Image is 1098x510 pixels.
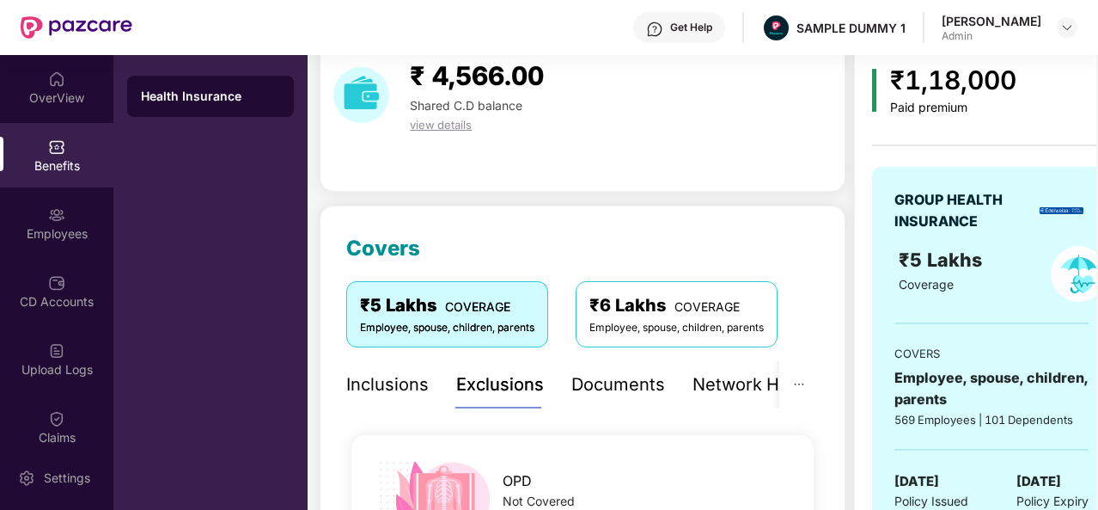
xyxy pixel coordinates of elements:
[942,29,1041,43] div: Admin
[48,410,65,427] img: svg+xml;base64,PHN2ZyBpZD0iQ2xhaW0iIHhtbG5zPSJodHRwOi8vd3d3LnczLm9yZy8yMDAwL3N2ZyIgd2lkdGg9IjIwIi...
[503,470,532,492] span: OPD
[890,60,1016,101] div: ₹1,18,000
[571,372,665,398] div: Documents
[1060,21,1074,34] img: svg+xml;base64,PHN2ZyBpZD0iRHJvcGRvd24tMzJ4MzIiIHhtbG5zPSJodHRwOi8vd3d3LnczLm9yZy8yMDAwL3N2ZyIgd2...
[793,378,805,390] span: ellipsis
[589,292,764,319] div: ₹6 Lakhs
[48,342,65,359] img: svg+xml;base64,PHN2ZyBpZD0iVXBsb2FkX0xvZ3MiIGRhdGEtbmFtZT0iVXBsb2FkIExvZ3MiIHhtbG5zPSJodHRwOi8vd3...
[410,60,544,91] span: ₹ 4,566.00
[899,249,987,271] span: ₹5 Lakhs
[670,21,712,34] div: Get Help
[410,118,472,132] span: view details
[589,320,764,336] div: Employee, spouse, children, parents
[456,372,544,398] div: Exclusions
[410,98,522,113] span: Shared C.D balance
[21,16,132,39] img: New Pazcare Logo
[39,470,95,487] div: Settings
[18,470,35,487] img: svg+xml;base64,PHN2ZyBpZD0iU2V0dGluZy0yMHgyMCIgeG1sbnM9Imh0dHA6Ly93d3cudzMub3JnLzIwMDAvc3ZnIiB3aW...
[1040,207,1083,214] img: insurerLogo
[48,138,65,156] img: svg+xml;base64,PHN2ZyBpZD0iQmVuZWZpdHMiIHhtbG5zPSJodHRwOi8vd3d3LnczLm9yZy8yMDAwL3N2ZyIgd2lkdGg9Ij...
[894,411,1089,428] div: 569 Employees | 101 Dependents
[346,236,420,261] span: Covers
[942,13,1041,29] div: [PERSON_NAME]
[674,299,740,314] span: COVERAGE
[894,189,1034,232] div: GROUP HEALTH INSURANCE
[48,206,65,224] img: svg+xml;base64,PHN2ZyBpZD0iRW1wbG95ZWVzIiB4bWxucz0iaHR0cDovL3d3dy53My5vcmcvMjAwMC9zdmciIHdpZHRoPS...
[346,372,429,398] div: Inclusions
[1016,471,1061,492] span: [DATE]
[48,71,65,88] img: svg+xml;base64,PHN2ZyBpZD0iSG9tZSIgeG1sbnM9Imh0dHA6Ly93d3cudzMub3JnLzIwMDAvc3ZnIiB3aWR0aD0iMjAiIG...
[894,471,939,492] span: [DATE]
[445,299,510,314] span: COVERAGE
[692,372,843,398] div: Network Hospitals
[141,88,280,105] div: Health Insurance
[764,15,789,40] img: Pazcare_Alternative_logo-01-01.png
[894,367,1089,410] div: Employee, spouse, children, parents
[872,69,876,112] img: icon
[894,345,1089,362] div: COVERS
[48,274,65,292] img: svg+xml;base64,PHN2ZyBpZD0iQ0RfQWNjb3VudHMiIGRhdGEtbmFtZT0iQ0QgQWNjb3VudHMiIHhtbG5zPSJodHRwOi8vd3...
[890,101,1016,115] div: Paid premium
[796,20,906,36] div: SAMPLE DUMMY 1
[360,320,534,336] div: Employee, spouse, children, parents
[360,292,534,319] div: ₹5 Lakhs
[899,277,954,292] span: Coverage
[646,21,663,38] img: svg+xml;base64,PHN2ZyBpZD0iSGVscC0zMngzMiIgeG1sbnM9Imh0dHA6Ly93d3cudzMub3JnLzIwMDAvc3ZnIiB3aWR0aD...
[779,361,819,409] button: ellipsis
[333,67,389,123] img: download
